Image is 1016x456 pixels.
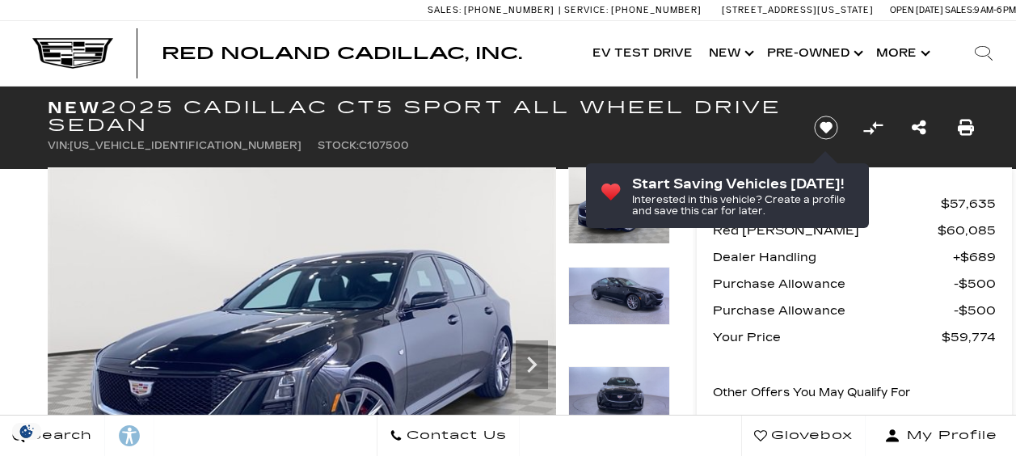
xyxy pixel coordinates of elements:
[942,326,996,348] span: $59,774
[713,219,996,242] a: Red [PERSON_NAME] $60,085
[568,366,670,424] img: New 2025 Black Raven Cadillac Sport image 3
[8,423,45,440] img: Opt-Out Icon
[584,21,701,86] a: EV Test Drive
[767,424,853,447] span: Glovebox
[713,246,996,268] a: Dealer Handling $689
[516,340,548,389] div: Next
[713,299,996,322] a: Purchase Allowance $500
[713,326,996,348] a: Your Price $59,774
[713,299,954,322] span: Purchase Allowance
[868,21,935,86] button: More
[713,326,942,348] span: Your Price
[713,412,996,435] a: GM Educator Offer $500
[808,115,844,141] button: Save vehicle
[559,6,706,15] a: Service: [PHONE_NUMBER]
[611,5,702,15] span: [PHONE_NUMBER]
[713,219,938,242] span: Red [PERSON_NAME]
[890,5,943,15] span: Open [DATE]
[359,140,409,151] span: C107500
[941,192,996,215] span: $57,635
[759,21,868,86] a: Pre-Owned
[713,412,959,435] span: GM Educator Offer
[722,5,874,15] a: [STREET_ADDRESS][US_STATE]
[464,5,554,15] span: [PHONE_NUMBER]
[162,45,522,61] a: Red Noland Cadillac, Inc.
[713,382,911,404] p: Other Offers You May Qualify For
[912,116,926,139] a: Share this New 2025 Cadillac CT5 Sport All Wheel Drive Sedan
[32,38,113,69] img: Cadillac Dark Logo with Cadillac White Text
[938,219,996,242] span: $60,085
[428,6,559,15] a: Sales: [PHONE_NUMBER]
[741,416,866,456] a: Glovebox
[377,416,520,456] a: Contact Us
[974,5,1016,15] span: 9 AM-6 PM
[713,246,953,268] span: Dealer Handling
[713,272,996,295] a: Purchase Allowance $500
[701,21,759,86] a: New
[8,423,45,440] section: Click to Open Cookie Consent Modal
[953,246,996,268] span: $689
[403,424,507,447] span: Contact Us
[568,167,670,244] img: New 2025 Black Raven Cadillac Sport image 1
[958,116,974,139] a: Print this New 2025 Cadillac CT5 Sport All Wheel Drive Sedan
[713,192,941,215] span: MSRP
[568,267,670,325] img: New 2025 Black Raven Cadillac Sport image 2
[48,98,101,117] strong: New
[861,116,885,140] button: Compare Vehicle
[959,412,996,435] span: $500
[70,140,301,151] span: [US_VEHICLE_IDENTIFICATION_NUMBER]
[713,192,996,215] a: MSRP $57,635
[428,5,462,15] span: Sales:
[564,5,609,15] span: Service:
[318,140,359,151] span: Stock:
[25,424,92,447] span: Search
[866,416,1016,456] button: Open user profile menu
[945,5,974,15] span: Sales:
[48,99,787,134] h1: 2025 Cadillac CT5 Sport All Wheel Drive Sedan
[713,272,954,295] span: Purchase Allowance
[900,424,997,447] span: My Profile
[162,44,522,63] span: Red Noland Cadillac, Inc.
[954,272,996,295] span: $500
[48,140,70,151] span: VIN:
[954,299,996,322] span: $500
